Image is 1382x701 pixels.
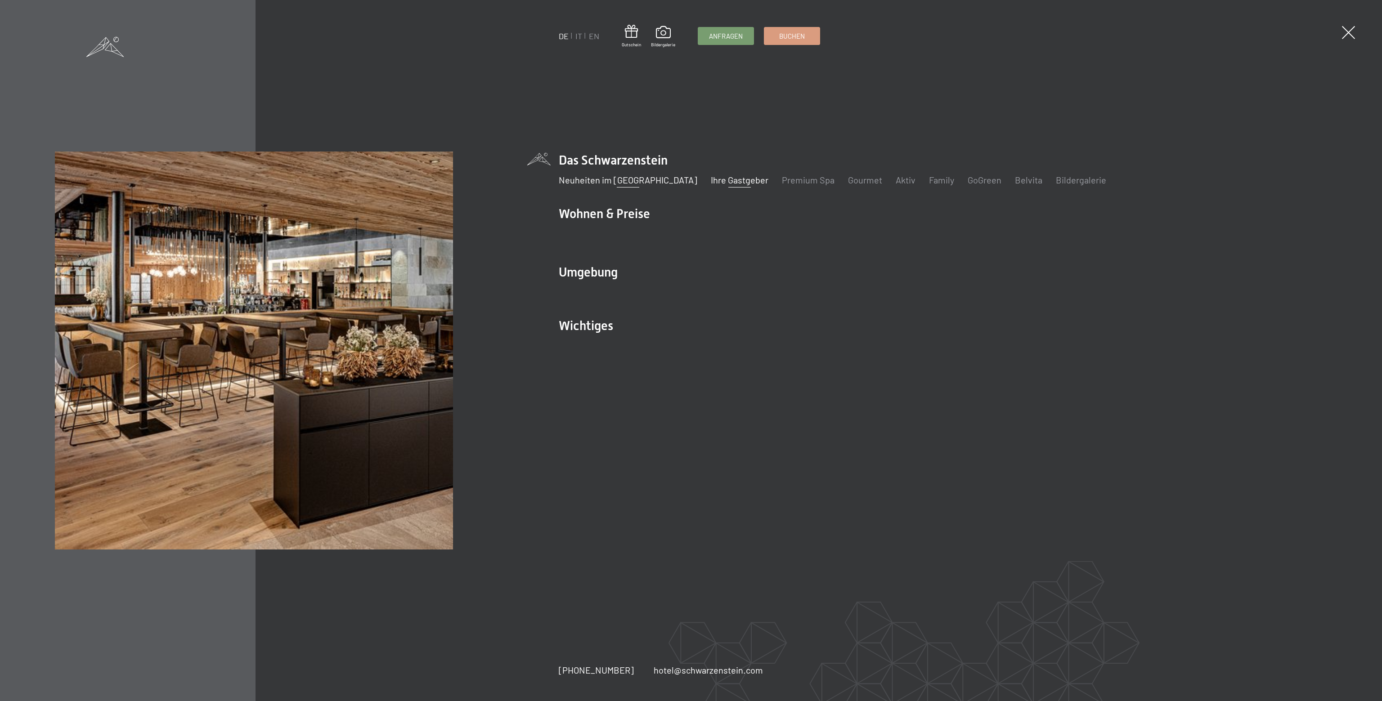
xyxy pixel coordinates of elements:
a: Premium Spa [782,174,835,185]
span: [PHONE_NUMBER] [559,665,634,675]
a: DE [559,31,569,41]
a: Neuheiten im [GEOGRAPHIC_DATA] [559,174,697,185]
img: Neuheiten im Schwarzenstein [55,152,453,549]
span: Buchen [779,31,805,41]
a: GoGreen [968,174,1001,185]
a: Aktiv [896,174,915,185]
span: Anfragen [709,31,743,41]
a: Bildergalerie [1056,174,1106,185]
a: Gutschein [622,25,641,48]
a: hotel@schwarzenstein.com [654,664,763,676]
a: Belvita [1015,174,1042,185]
span: Gutschein [622,41,641,48]
a: Buchen [764,27,820,45]
a: Gourmet [848,174,882,185]
a: [PHONE_NUMBER] [559,664,634,676]
a: Ihre Gastgeber [711,174,768,185]
a: Anfragen [698,27,754,45]
a: EN [589,31,599,41]
a: Bildergalerie [651,26,675,48]
a: IT [575,31,582,41]
a: Family [929,174,954,185]
span: Bildergalerie [651,41,675,48]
